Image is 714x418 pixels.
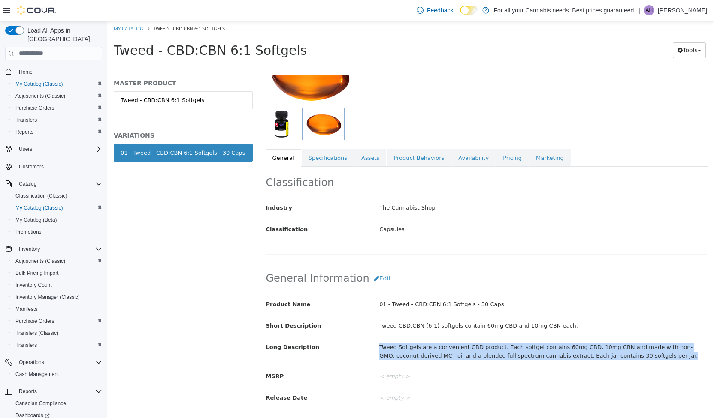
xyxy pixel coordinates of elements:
div: 01 - Tweed - CBD:CBN 6:1 Softgels - 30 Caps [13,128,138,136]
p: For all your Cannabis needs. Best prices guaranteed. [493,5,635,15]
a: Promotions [12,227,45,237]
button: Cash Management [9,368,106,380]
span: Transfers [12,340,102,350]
span: Purchase Orders [15,105,54,111]
span: Classification (Classic) [12,191,102,201]
span: Customers [19,163,44,170]
a: Adjustments (Classic) [12,256,69,266]
a: Marketing [422,128,463,146]
span: Transfers (Classic) [15,330,58,337]
span: Manifests [12,304,102,314]
button: Reports [9,126,106,138]
button: Transfers [9,114,106,126]
span: Operations [15,357,102,367]
a: Transfers [12,115,40,125]
button: Inventory Count [9,279,106,291]
span: My Catalog (Classic) [15,204,63,211]
span: Users [15,144,102,154]
h2: General Information [159,250,600,265]
span: Reports [12,127,102,137]
a: General [158,128,194,146]
div: < empty > [266,370,606,385]
button: Adjustments (Classic) [9,90,106,102]
button: Operations [15,357,48,367]
div: Tweed CBD:CBN (6:1) softgels contain 60mg CBD and 10mg CBN each. [266,298,606,313]
span: Adjustments (Classic) [15,258,65,265]
span: Transfers (Classic) [12,328,102,338]
span: Adjustments (Classic) [15,93,65,99]
button: Catalog [15,179,40,189]
span: Purchase Orders [15,318,54,325]
a: Transfers (Classic) [12,328,62,338]
span: Canadian Compliance [12,398,102,409]
p: | [639,5,641,15]
button: Inventory Manager (Classic) [9,291,106,303]
a: Home [15,67,36,77]
button: Inventory [15,244,43,254]
span: Product Name [159,280,203,286]
button: Purchase Orders [9,315,106,327]
button: Reports [2,385,106,397]
button: Adjustments (Classic) [9,255,106,267]
button: Operations [2,356,106,368]
button: Bulk Pricing Import [9,267,106,279]
span: Purchase Orders [12,103,102,113]
button: My Catalog (Classic) [9,78,106,90]
a: Classification (Classic) [12,191,71,201]
span: Industry [159,183,185,190]
button: Tools [566,21,599,37]
a: Reports [12,127,37,137]
span: Catalog [19,180,36,187]
span: Reports [15,129,33,135]
span: MSRP [159,352,177,358]
button: Transfers (Classic) [9,327,106,339]
span: Bulk Pricing Import [15,270,59,277]
span: Reports [19,388,37,395]
a: Pricing [389,128,421,146]
a: Inventory Manager (Classic) [12,292,83,302]
div: Capsules [266,201,606,216]
span: My Catalog (Beta) [15,217,57,223]
a: My Catalog (Beta) [12,215,61,225]
span: Purchase Orders [12,316,102,326]
span: Cash Management [12,369,102,379]
span: Customers [15,161,102,172]
input: Dark Mode [460,6,478,15]
a: Bulk Pricing Import [12,268,62,278]
h5: VARIATIONS [6,111,145,118]
a: Purchase Orders [12,316,58,326]
span: Catalog [15,179,102,189]
button: Transfers [9,339,106,351]
button: My Catalog (Beta) [9,214,106,226]
a: My Catalog (Classic) [12,79,67,89]
div: Ashton Hanlon [644,5,654,15]
span: Cash Management [15,371,59,378]
button: Edit [262,250,288,265]
a: Purchase Orders [12,103,58,113]
img: Cova [17,6,56,15]
a: Specifications [194,128,247,146]
span: Release Date [159,373,200,380]
span: Feedback [427,6,453,15]
span: Transfers [15,117,37,123]
a: Feedback [413,2,457,19]
h2: Classification [159,155,600,168]
span: Classification [159,205,201,211]
a: Inventory Count [12,280,55,290]
img: 150 [158,23,246,87]
button: My Catalog (Classic) [9,202,106,214]
span: AH [646,5,653,15]
button: Reports [15,386,40,397]
span: Inventory [19,246,40,253]
button: Promotions [9,226,106,238]
span: Promotions [15,229,42,235]
span: Inventory Manager (Classic) [15,294,80,301]
div: The Cannabist Shop [266,180,606,195]
button: Canadian Compliance [9,397,106,409]
a: Customers [15,162,47,172]
a: Adjustments (Classic) [12,91,69,101]
a: Canadian Compliance [12,398,70,409]
a: Product Behaviors [279,128,344,146]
